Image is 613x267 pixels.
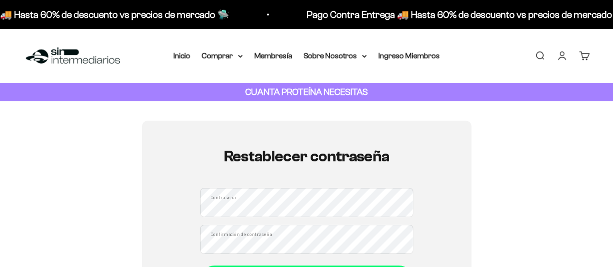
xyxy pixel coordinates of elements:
[245,87,368,97] strong: CUANTA PROTEÍNA NECESITAS
[173,51,190,60] a: Inicio
[304,49,367,62] summary: Sobre Nosotros
[202,49,243,62] summary: Comprar
[378,51,440,60] a: Ingreso Miembros
[254,51,292,60] a: Membresía
[200,148,413,165] h1: Restablecer contraseña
